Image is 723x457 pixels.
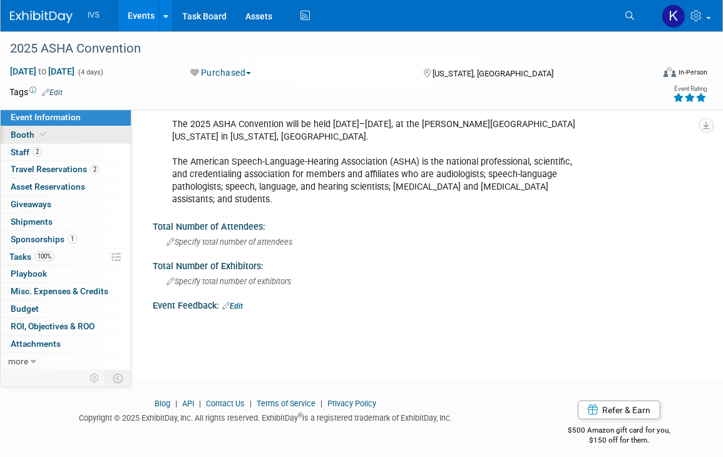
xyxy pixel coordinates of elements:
[9,252,54,262] span: Tasks
[11,217,53,227] span: Shipments
[42,88,63,97] a: Edit
[662,4,685,28] img: Kate Wroblewski
[6,38,639,60] div: 2025 ASHA Convention
[1,353,131,370] a: more
[540,435,699,446] div: $150 off for them.
[11,182,85,192] span: Asset Reservations
[182,399,194,408] a: API
[206,399,245,408] a: Contact Us
[247,399,255,408] span: |
[36,66,48,76] span: to
[1,283,131,300] a: Misc. Expenses & Credits
[257,399,315,408] a: Terms of Service
[1,144,131,161] a: Staff2
[11,147,42,157] span: Staff
[1,231,131,248] a: Sponsorships1
[11,112,81,122] span: Event Information
[664,67,676,77] img: Format-Inperson.png
[298,412,302,419] sup: ®
[11,321,95,331] span: ROI, Objectives & ROO
[11,234,77,244] span: Sponsorships
[11,339,61,349] span: Attachments
[153,217,698,233] div: Total Number of Attendees:
[106,370,131,386] td: Toggle Event Tabs
[9,409,521,424] div: Copyright © 2025 ExhibitDay, Inc. All rights reserved. ExhibitDay is a registered trademark of Ex...
[1,265,131,282] a: Playbook
[187,66,256,79] button: Purchased
[11,164,100,174] span: Travel Reservations
[90,165,100,174] span: 2
[9,66,75,77] span: [DATE] [DATE]
[33,147,42,157] span: 2
[1,213,131,230] a: Shipments
[153,257,698,272] div: Total Number of Exhibitors:
[167,277,291,286] span: Specify total number of exhibitors
[34,252,54,261] span: 100%
[155,399,170,408] a: Blog
[1,249,131,265] a: Tasks100%
[10,11,73,23] img: ExhibitDay
[68,234,77,244] span: 1
[1,300,131,317] a: Budget
[172,399,180,408] span: |
[1,109,131,126] a: Event Information
[578,401,660,419] a: Refer & Earn
[77,68,103,76] span: (4 days)
[88,11,100,19] span: IVS
[167,237,292,247] span: Specify total number of attendees
[11,304,39,314] span: Budget
[1,178,131,195] a: Asset Reservations
[8,356,28,366] span: more
[1,161,131,178] a: Travel Reservations2
[673,86,707,92] div: Event Rating
[327,399,376,408] a: Privacy Policy
[540,417,699,446] div: $500 Amazon gift card for you,
[11,130,49,140] span: Booth
[11,269,47,279] span: Playbook
[1,126,131,143] a: Booth
[317,399,326,408] span: |
[40,131,46,138] i: Booth reservation complete
[599,65,707,84] div: Event Format
[11,199,51,209] span: Giveaways
[1,318,131,335] a: ROI, Objectives & ROO
[84,370,106,386] td: Personalize Event Tab Strip
[9,86,63,98] td: Tags
[433,69,553,78] span: [US_STATE], [GEOGRAPHIC_DATA]
[1,336,131,352] a: Attachments
[196,399,204,408] span: |
[222,302,243,311] a: Edit
[678,68,707,77] div: In-Person
[1,196,131,213] a: Giveaways
[153,296,698,312] div: Event Feedback:
[11,286,108,296] span: Misc. Expenses & Credits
